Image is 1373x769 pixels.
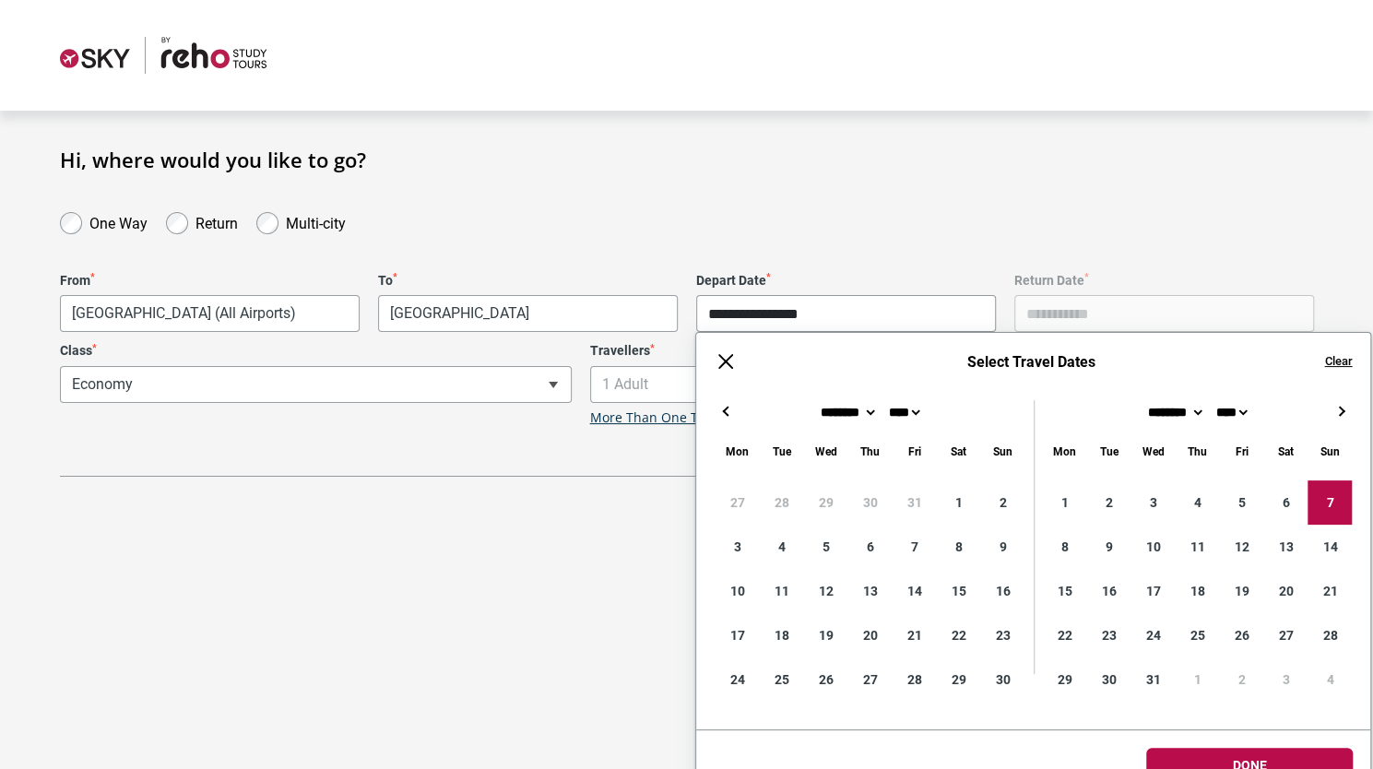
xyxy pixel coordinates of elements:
div: 23 [1086,613,1130,657]
div: 12 [1219,525,1263,569]
div: 29 [803,480,847,525]
div: 13 [847,569,892,613]
div: 31 [892,480,936,525]
div: 22 [936,613,980,657]
div: 11 [1175,525,1219,569]
span: 1 Adult [590,366,1102,403]
div: 21 [1308,569,1352,613]
div: 9 [980,525,1024,569]
div: 24 [715,657,759,702]
div: Saturday [936,441,980,462]
div: 5 [1219,480,1263,525]
div: 25 [759,657,803,702]
div: Wednesday [1130,441,1175,462]
div: 10 [715,569,759,613]
div: 16 [980,569,1024,613]
div: 27 [715,480,759,525]
div: 8 [936,525,980,569]
div: 2 [1086,480,1130,525]
div: 26 [1219,613,1263,657]
div: Monday [715,441,759,462]
div: Thursday [847,441,892,462]
div: 13 [1263,525,1308,569]
div: 4 [759,525,803,569]
div: 2 [980,480,1024,525]
div: Saturday [1263,441,1308,462]
div: 1 [936,480,980,525]
div: 28 [1308,613,1352,657]
div: 20 [1263,569,1308,613]
span: Melbourne, Australia [60,295,360,332]
div: 18 [759,613,803,657]
div: 4 [1308,657,1352,702]
label: Travellers [590,343,1102,359]
div: Thursday [1175,441,1219,462]
button: Clear [1324,353,1352,370]
div: 17 [1130,569,1175,613]
div: 14 [892,569,936,613]
div: Friday [1219,441,1263,462]
label: One Way [89,210,148,232]
div: 24 [1130,613,1175,657]
div: 29 [1042,657,1086,702]
div: 2 [1219,657,1263,702]
label: Return [195,210,238,232]
div: 19 [803,613,847,657]
div: Friday [892,441,936,462]
label: Class [60,343,572,359]
label: To [378,273,678,289]
div: 6 [1263,480,1308,525]
div: 15 [936,569,980,613]
div: 1 [1042,480,1086,525]
div: 20 [847,613,892,657]
div: 19 [1219,569,1263,613]
div: 27 [1263,613,1308,657]
div: Monday [1042,441,1086,462]
div: 17 [715,613,759,657]
div: 12 [803,569,847,613]
div: 14 [1308,525,1352,569]
div: 21 [892,613,936,657]
div: 5 [803,525,847,569]
button: → [1330,400,1352,422]
h1: Hi, where would you like to go? [60,148,1314,172]
span: Ho Chi Minh City, Vietnam [379,296,677,331]
div: 8 [1042,525,1086,569]
div: 6 [847,525,892,569]
button: ← [715,400,737,422]
label: Depart Date [696,273,996,289]
div: Tuesday [1086,441,1130,462]
div: 26 [803,657,847,702]
div: 23 [980,613,1024,657]
div: 25 [1175,613,1219,657]
div: 28 [892,657,936,702]
div: 27 [847,657,892,702]
div: 30 [1086,657,1130,702]
div: Wednesday [803,441,847,462]
div: 3 [1263,657,1308,702]
div: 15 [1042,569,1086,613]
div: 30 [847,480,892,525]
span: 1 Adult [591,367,1101,402]
div: 31 [1130,657,1175,702]
span: Melbourne, Australia [61,296,359,331]
div: 9 [1086,525,1130,569]
div: 4 [1175,480,1219,525]
div: 16 [1086,569,1130,613]
div: 1 [1175,657,1219,702]
label: From [60,273,360,289]
div: 11 [759,569,803,613]
div: 7 [1308,480,1352,525]
a: More Than One Traveller? [590,410,751,426]
div: 22 [1042,613,1086,657]
div: 30 [980,657,1024,702]
div: 29 [936,657,980,702]
div: 18 [1175,569,1219,613]
div: 10 [1130,525,1175,569]
div: 7 [892,525,936,569]
span: Economy [61,367,571,402]
div: 3 [715,525,759,569]
h6: Select Travel Dates [755,353,1306,371]
span: Economy [60,366,572,403]
div: 28 [759,480,803,525]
